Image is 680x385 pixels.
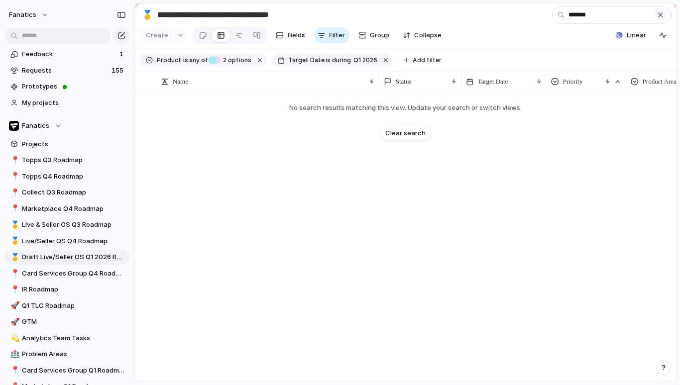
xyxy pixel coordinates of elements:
[9,317,19,327] button: 🚀
[9,172,19,182] button: 📍
[22,301,126,311] span: Q1 TLC Roadmap
[314,27,349,43] button: Filter
[386,128,426,138] span: Clear search
[330,30,345,40] span: Filter
[5,118,129,133] button: Fanatics
[22,236,126,246] span: Live/Seller OS Q4 Roadmap
[5,185,129,200] a: 📍Collect Q3 Roadmap
[5,201,129,216] a: 📍Marketplace Q4 Roadmap
[10,187,17,198] div: 📍
[5,266,129,281] a: 📍Card Services Group Q4 Roadmap
[142,8,153,21] div: 🥇
[221,56,252,65] span: options
[9,204,19,214] button: 📍
[5,79,129,94] a: Prototypes
[413,56,442,65] span: Add filter
[22,121,50,131] span: Fanatics
[22,98,126,108] span: My projects
[22,269,126,279] span: Card Services Group Q4 Roadmap
[10,235,17,247] div: 🥇
[9,220,19,230] button: 🥇
[10,349,17,360] div: 🏥
[22,220,126,230] span: Live & Seller OS Q3 Roadmap
[22,172,126,182] span: Topps Q4 Roadmap
[10,155,17,166] div: 📍
[5,298,129,313] div: 🚀Q1 TLC Roadmap
[5,347,129,362] a: 🏥Problem Areas
[643,77,677,87] span: Product Area
[183,56,188,65] span: is
[5,363,129,378] a: 📍Card Services Group Q1 Roadmap
[278,103,534,113] span: No search results matching this view. Update your search or switch views.
[10,268,17,279] div: 📍
[9,366,19,376] button: 📍
[396,77,412,87] span: Status
[22,82,126,92] span: Prototypes
[398,53,448,67] button: Add filter
[10,284,17,295] div: 📍
[139,7,155,23] button: 🥇
[370,30,390,40] span: Group
[221,56,228,64] span: 2
[188,56,208,65] span: any of
[9,188,19,197] button: 📍
[9,285,19,294] button: 📍
[627,30,646,40] span: Linear
[22,155,126,165] span: Topps Q3 Roadmap
[10,203,17,214] div: 📍
[22,188,126,197] span: Collect Q3 Roadmap
[5,217,129,232] a: 🥇Live & Seller OS Q3 Roadmap
[5,234,129,249] a: 🥇Live/Seller OS Q4 Roadmap
[5,314,129,329] a: 🚀GTM
[119,49,125,59] span: 1
[173,77,188,87] span: Name
[5,96,129,110] a: My projects
[9,10,36,20] span: fanatics
[10,316,17,328] div: 🚀
[209,55,254,66] button: 2 options
[22,252,126,262] span: Draft Live/Seller OS Q1 2026 Roadmap
[563,77,583,87] span: Priority
[331,56,351,65] span: during
[4,7,54,23] button: fanatics
[5,331,129,346] a: 💫Analytics Team Tasks
[157,56,181,65] span: Product
[9,301,19,311] button: 🚀
[9,269,19,279] button: 📍
[5,169,129,184] a: 📍Topps Q4 Roadmap
[5,282,129,297] div: 📍IR Roadmap
[9,333,19,343] button: 💫
[354,56,378,65] span: Q1 2026
[10,252,17,263] div: 🥇
[10,365,17,376] div: 📍
[352,55,380,66] button: Q1 2026
[353,27,395,43] button: Group
[289,56,325,65] span: Target Date
[9,349,19,359] button: 🏥
[5,47,129,62] a: Feedback1
[272,27,310,43] button: Fields
[22,285,126,294] span: IR Roadmap
[22,349,126,359] span: Problem Areas
[10,219,17,231] div: 🥇
[5,63,129,78] a: Requests155
[22,317,126,327] span: GTM
[5,153,129,168] a: 📍Topps Q3 Roadmap
[22,49,116,59] span: Feedback
[399,27,446,43] button: Collapse
[5,137,129,152] a: Projects
[5,250,129,265] div: 🥇Draft Live/Seller OS Q1 2026 Roadmap
[288,30,306,40] span: Fields
[112,66,125,76] span: 155
[22,333,126,343] span: Analytics Team Tasks
[181,55,210,66] button: isany of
